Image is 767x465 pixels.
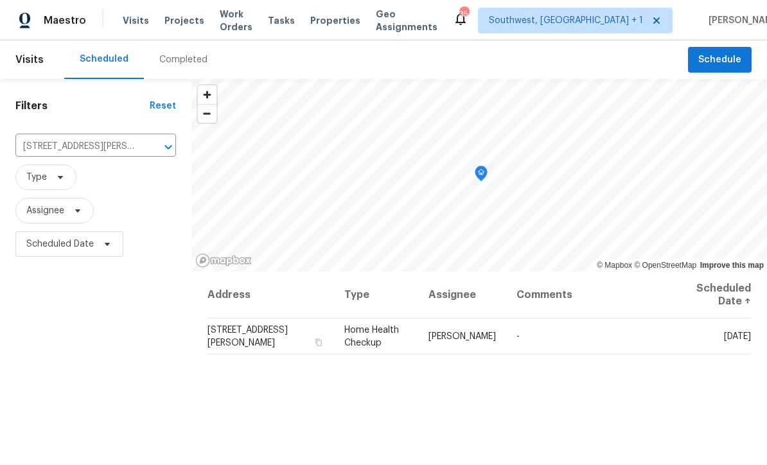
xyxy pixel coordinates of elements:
[268,16,295,25] span: Tasks
[15,100,150,112] h1: Filters
[198,104,216,123] button: Zoom out
[597,261,632,270] a: Mapbox
[475,166,488,186] div: Map marker
[26,238,94,250] span: Scheduled Date
[344,326,399,347] span: Home Health Checkup
[418,272,506,319] th: Assignee
[150,100,176,112] div: Reset
[376,8,437,33] span: Geo Assignments
[164,14,204,27] span: Projects
[516,332,520,341] span: -
[670,272,752,319] th: Scheduled Date ↑
[15,137,140,157] input: Search for an address...
[159,138,177,156] button: Open
[15,46,44,74] span: Visits
[207,272,335,319] th: Address
[506,272,670,319] th: Comments
[198,105,216,123] span: Zoom out
[123,14,149,27] span: Visits
[698,52,741,68] span: Schedule
[198,85,216,104] button: Zoom in
[44,14,86,27] span: Maestro
[195,253,252,268] a: Mapbox homepage
[312,337,324,348] button: Copy Address
[634,261,696,270] a: OpenStreetMap
[26,204,64,217] span: Assignee
[459,8,468,21] div: 35
[310,14,360,27] span: Properties
[159,53,207,66] div: Completed
[80,53,128,66] div: Scheduled
[207,326,288,347] span: [STREET_ADDRESS][PERSON_NAME]
[724,332,751,341] span: [DATE]
[334,272,418,319] th: Type
[700,261,764,270] a: Improve this map
[220,8,252,33] span: Work Orders
[489,14,643,27] span: Southwest, [GEOGRAPHIC_DATA] + 1
[26,171,47,184] span: Type
[428,332,496,341] span: [PERSON_NAME]
[688,47,752,73] button: Schedule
